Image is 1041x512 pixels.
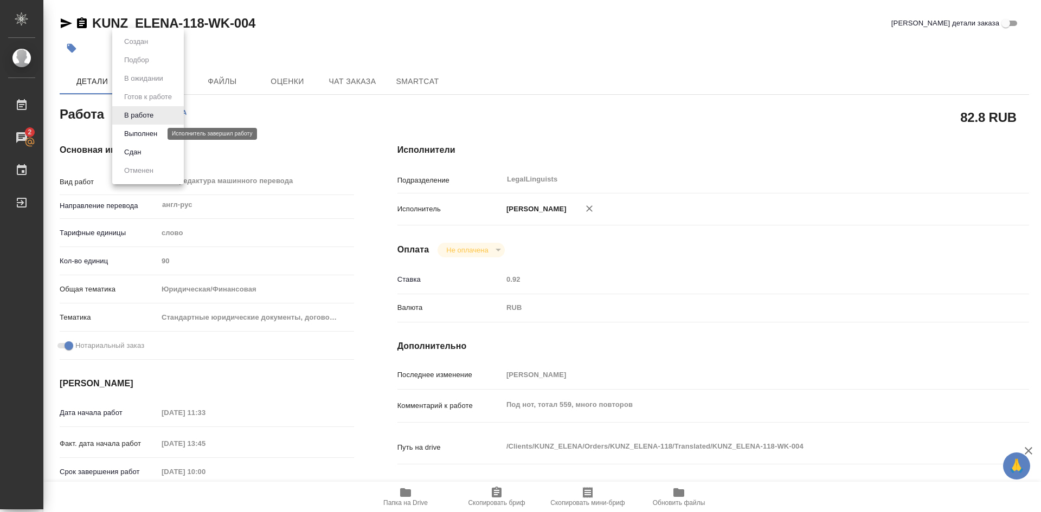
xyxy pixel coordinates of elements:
[121,146,144,158] button: Сдан
[121,109,157,121] button: В работе
[121,165,157,177] button: Отменен
[121,54,152,66] button: Подбор
[121,91,175,103] button: Готов к работе
[121,128,160,140] button: Выполнен
[121,36,151,48] button: Создан
[121,73,166,85] button: В ожидании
